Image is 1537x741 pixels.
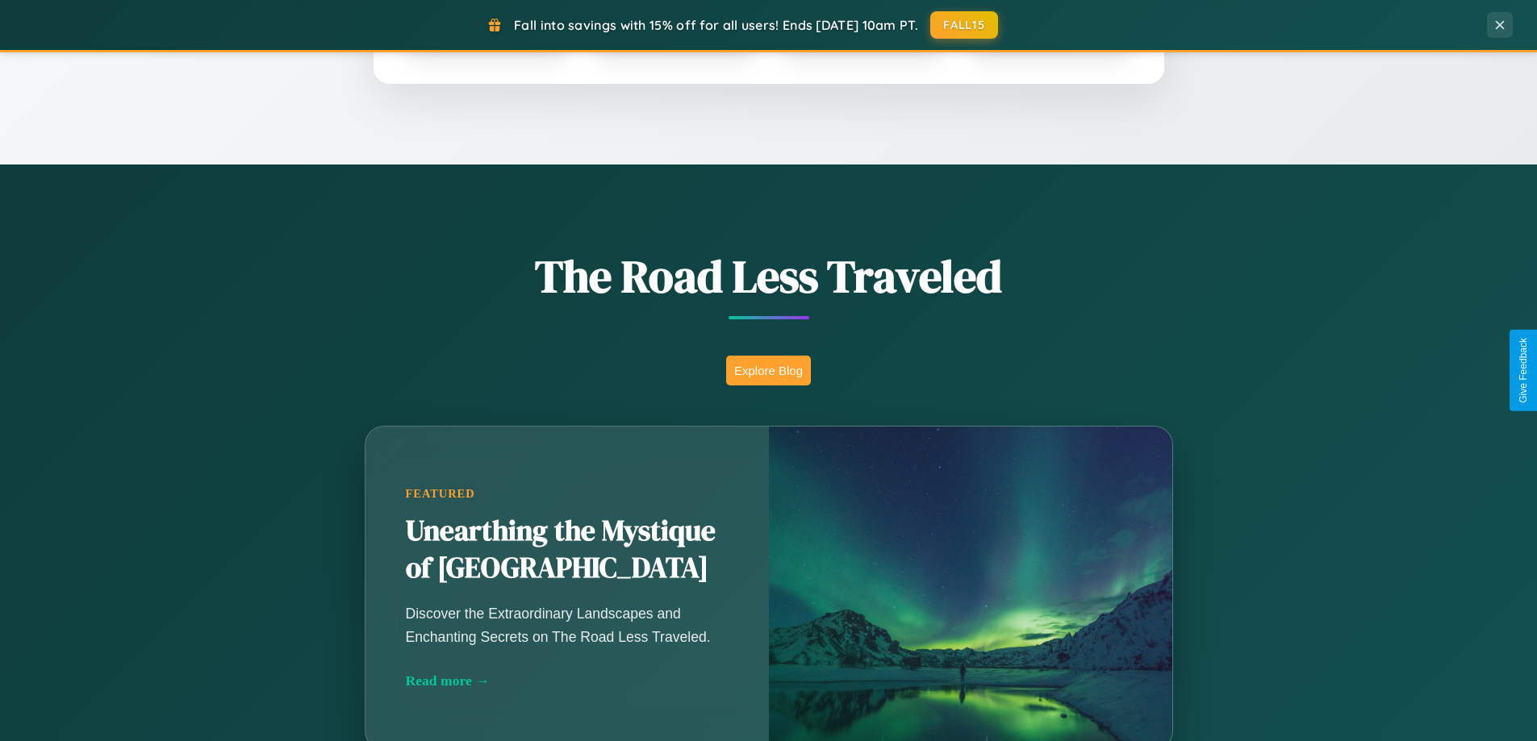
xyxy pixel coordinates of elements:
p: Discover the Extraordinary Landscapes and Enchanting Secrets on The Road Less Traveled. [406,602,729,647]
h2: Unearthing the Mystique of [GEOGRAPHIC_DATA] [406,513,729,587]
button: Explore Blog [726,356,811,385]
h1: The Road Less Traveled [285,245,1253,307]
div: Featured [406,487,729,501]
div: Give Feedback [1518,338,1529,403]
div: Read more → [406,672,729,689]
button: FALL15 [930,11,998,39]
span: Fall into savings with 15% off for all users! Ends [DATE] 10am PT. [514,17,918,33]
